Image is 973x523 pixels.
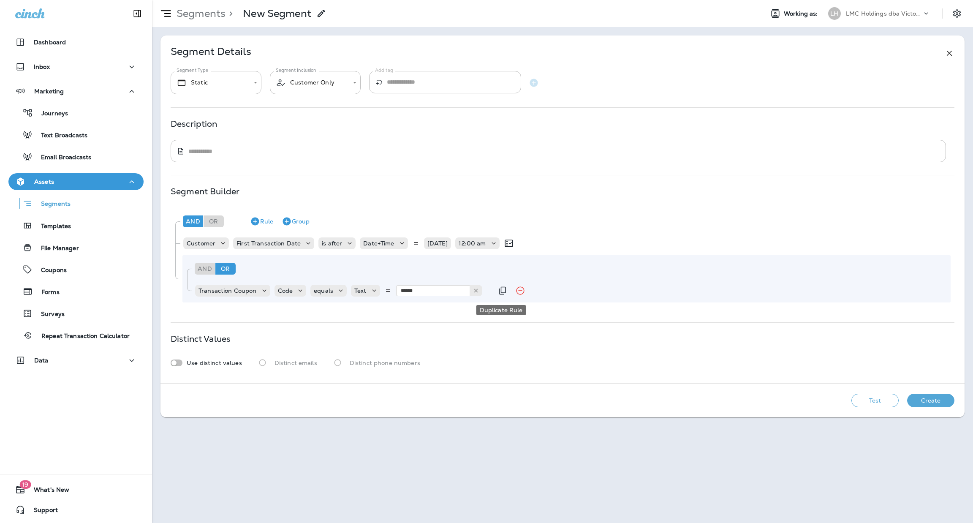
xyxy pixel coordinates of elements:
[8,148,144,166] button: Email Broadcasts
[8,104,144,122] button: Journeys
[322,240,342,247] p: is after
[33,154,91,162] p: Email Broadcasts
[177,78,248,88] div: Static
[314,287,333,294] p: equals
[278,215,313,228] button: Group
[171,120,217,127] p: Description
[226,7,233,20] p: >
[187,240,215,247] p: Customer
[33,267,67,275] p: Coupons
[171,188,239,195] p: Segment Builder
[171,48,251,58] p: Segment Details
[8,239,144,256] button: File Manager
[354,287,367,294] p: Text
[276,77,347,88] div: Customer Only
[34,63,50,70] p: Inbox
[363,240,394,247] p: Date+Time
[8,126,144,144] button: Text Broadcasts
[25,486,69,496] span: What's New
[8,501,144,518] button: Support
[476,305,526,315] div: Duplicate Rule
[828,7,841,20] div: LH
[25,507,58,517] span: Support
[8,305,144,322] button: Surveys
[19,480,31,489] span: 19
[34,178,54,185] p: Assets
[375,67,393,74] label: Add tag
[247,215,277,228] button: Rule
[33,110,68,118] p: Journeys
[204,215,224,227] div: Or
[173,7,226,20] p: Segments
[8,34,144,51] button: Dashboard
[459,240,486,247] p: 12:00 am
[494,282,511,299] button: Duplicate Rule
[215,263,236,275] div: Or
[278,287,293,294] p: Code
[350,360,420,366] p: Distinct phone numbers
[33,223,71,231] p: Templates
[784,10,820,17] span: Working as:
[243,7,311,20] p: New Segment
[907,394,954,407] button: Create
[427,240,448,247] p: [DATE]
[33,311,65,319] p: Surveys
[8,352,144,369] button: Data
[8,481,144,498] button: 19What's New
[34,357,49,364] p: Data
[851,394,899,407] button: Test
[276,67,316,74] label: Segment Inclusion
[949,6,965,21] button: Settings
[8,58,144,75] button: Inbox
[33,132,87,140] p: Text Broadcasts
[198,287,257,294] p: Transaction Coupon
[187,360,242,366] p: Use distinct values
[183,215,203,227] div: And
[8,261,144,278] button: Coupons
[8,173,144,190] button: Assets
[512,282,529,299] button: Remove Rule
[8,327,144,344] button: Repeat Transaction Calculator
[34,88,64,95] p: Marketing
[171,335,231,342] p: Distinct Values
[33,332,130,340] p: Repeat Transaction Calculator
[33,200,71,209] p: Segments
[8,83,144,100] button: Marketing
[125,5,149,22] button: Collapse Sidebar
[34,39,66,46] p: Dashboard
[33,245,79,253] p: File Manager
[236,240,301,247] p: First Transaction Date
[33,289,60,297] p: Forms
[195,263,215,275] div: And
[275,360,317,366] p: Distinct emails
[8,217,144,234] button: Templates
[177,67,208,74] label: Segment Type
[8,283,144,300] button: Forms
[8,194,144,212] button: Segments
[846,10,922,17] p: LMC Holdings dba Victory Lane Quick Oil Change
